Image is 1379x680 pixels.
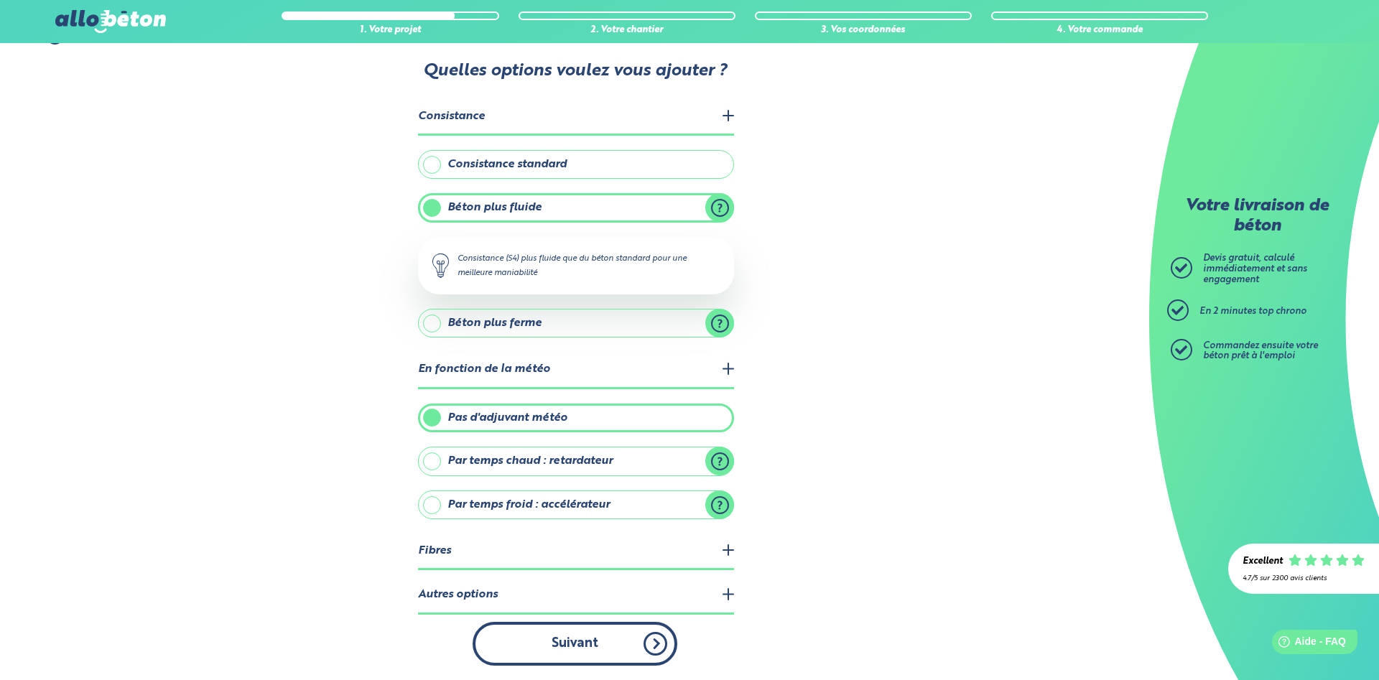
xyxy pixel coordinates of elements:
label: Pas d'adjuvant météo [418,404,734,432]
legend: Consistance [418,99,734,136]
iframe: Help widget launcher [1251,624,1363,664]
legend: Autres options [418,577,734,614]
legend: En fonction de la météo [418,352,734,388]
div: 2. Votre chantier [519,25,735,36]
div: 1. Votre projet [282,25,498,36]
span: Commandez ensuite votre béton prêt à l'emploi [1203,341,1318,361]
div: 4.7/5 sur 2300 avis clients [1243,574,1365,582]
p: Votre livraison de béton [1174,197,1339,236]
legend: Fibres [418,534,734,570]
label: Consistance standard [418,150,734,179]
span: En 2 minutes top chrono [1199,307,1306,316]
div: 3. Vos coordonnées [755,25,972,36]
div: Excellent [1243,556,1283,567]
img: allobéton [55,10,166,33]
button: Suivant [473,622,677,666]
label: Béton plus fluide [418,193,734,222]
div: Consistance (S4) plus fluide que du béton standard pour une meilleure maniabilité [418,237,734,294]
span: Devis gratuit, calculé immédiatement et sans engagement [1203,253,1307,284]
div: 4. Votre commande [991,25,1208,36]
label: Par temps froid : accélérateur [418,490,734,519]
label: Par temps chaud : retardateur [418,447,734,475]
label: Béton plus ferme [418,309,734,337]
p: Quelles options voulez vous ajouter ? [417,62,733,82]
